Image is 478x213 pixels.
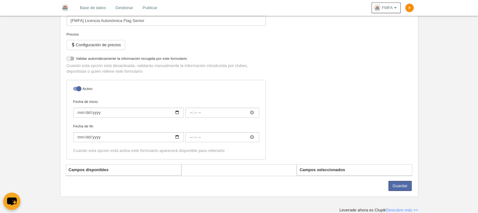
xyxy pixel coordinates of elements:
[73,108,184,118] input: Fecha de inicio
[67,56,266,63] label: Validar automáticamente la información recogida por este formulario
[67,16,266,26] input: Nombre
[67,31,266,37] div: Precios
[67,63,266,74] p: Cuando esta opción está desactivada, validarás manualmente la información introducida por clubes,...
[185,132,259,142] input: Fecha de fin
[60,4,70,11] img: FMFA
[382,5,393,11] span: FMFA
[73,148,259,154] div: Cuando esta opción está activa este formulario aparecerá disponible para rellenarlo
[73,132,184,142] input: Fecha de fin
[374,5,380,11] img: OaSyhHG2e8IO.30x30.jpg
[371,3,401,13] a: FMFA
[67,7,266,26] label: Nombre
[339,207,418,213] div: Leverade ahora es Clupik
[297,165,412,176] th: Campos seleccionados
[3,193,20,210] button: chat-button
[386,208,418,212] a: Descubre más >>
[66,165,181,176] th: Campos disponibles
[388,181,412,191] button: Guardar
[185,108,259,118] input: Fecha de inicio
[67,40,125,50] button: Configuración de precios
[73,86,259,93] label: Activo
[73,123,259,142] label: Fecha de fin
[73,99,259,118] label: Fecha de inicio
[405,4,414,12] img: c2l6ZT0zMHgzMCZmcz05JnRleHQ9RiZiZz1mYjhjMDA%3D.png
